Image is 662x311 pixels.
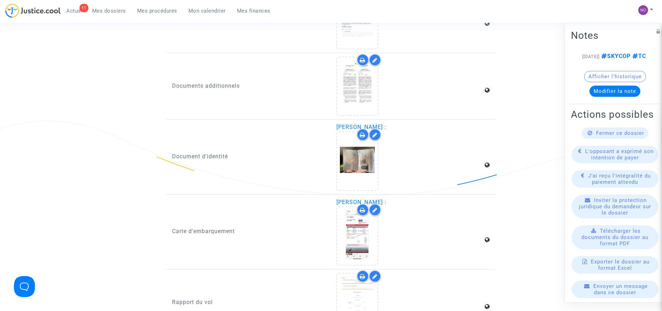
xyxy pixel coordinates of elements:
[584,71,646,82] button: Afficher l'historique
[579,197,651,216] span: Inviter la protection juridique du demandeur sur le dossier
[80,4,88,12] div: 11
[66,8,81,14] span: Actus
[87,6,132,16] a: Mes dossiers
[188,8,226,14] span: Mon calendrier
[585,148,654,161] span: L'opposant a exprimé son intention de payer
[589,86,640,97] button: Modifier la note
[172,298,326,306] p: Rapport du vol
[571,108,659,121] h2: Actions possibles
[137,8,177,14] span: Mes procédures
[591,259,649,271] span: Exporter le dossier au format Excel
[183,6,231,16] a: Mon calendrier
[581,228,648,247] span: Télécharger les documents du dossier au format PDF
[593,283,648,296] span: Envoyer un message dans ce dossier
[600,53,631,59] span: SKYCOP
[336,124,386,130] span: [PERSON_NAME] :
[571,29,659,42] h2: Notes
[237,8,270,14] span: Mes finances
[638,5,648,15] img: 93256f7768bd5c9a9b1ba048d2162a97
[231,6,276,16] a: Mes finances
[132,6,183,16] a: Mes procédures
[582,54,600,59] span: [[DATE]]
[172,152,326,161] p: Document d'identité
[588,173,651,185] span: J'ai reçu l'intégralité du paiement attendu
[596,130,644,136] span: Fermer ce dossier
[631,53,646,59] span: TC
[61,6,87,16] a: 11Actus
[14,276,35,297] iframe: Help Scout Beacon - Open
[5,3,61,18] img: jc-logo.svg
[172,81,326,90] p: Documents additionnels
[172,227,326,236] p: Carte d'embarquement
[92,8,126,14] span: Mes dossiers
[336,199,386,205] span: [PERSON_NAME] :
